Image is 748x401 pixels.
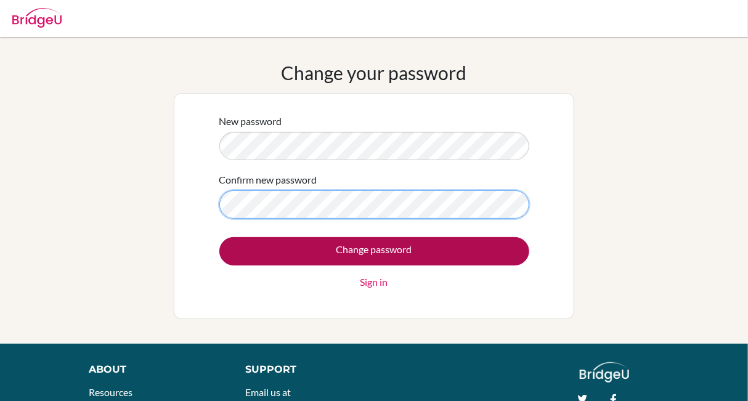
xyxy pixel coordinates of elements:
a: Resources [89,386,132,398]
img: Bridge-U [12,8,62,28]
label: Confirm new password [219,172,317,187]
div: About [89,362,217,377]
div: Support [245,362,362,377]
img: logo_white@2x-f4f0deed5e89b7ecb1c2cc34c3e3d731f90f0f143d5ea2071677605dd97b5244.png [580,362,630,383]
a: Sign in [360,275,388,290]
label: New password [219,114,282,129]
input: Change password [219,237,529,265]
h1: Change your password [282,62,467,84]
